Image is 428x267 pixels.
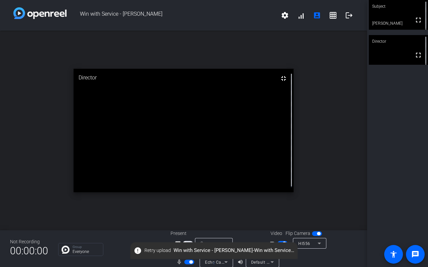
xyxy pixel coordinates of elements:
[298,241,310,246] span: HI556
[10,243,48,259] span: 00:00:00
[329,11,337,19] mat-icon: grid_on
[270,239,278,247] mat-icon: videocam_outline
[293,7,309,23] button: signal_cellular_alt
[286,230,310,237] span: Flip Camera
[237,258,245,266] mat-icon: volume_up
[176,258,184,266] mat-icon: mic_none
[251,259,323,265] span: Default - Speakers (Realtek(R) Audio)
[13,7,67,19] img: white-gradient.svg
[345,11,353,19] mat-icon: logout
[280,74,288,82] mat-icon: fullscreen_exit
[73,250,100,254] p: Everyone
[212,260,217,266] span: ▼
[313,11,321,19] mat-icon: account_box
[73,245,100,249] p: Group
[271,230,282,237] span: Video
[10,238,48,245] div: Not Recording
[411,250,419,258] mat-icon: message
[414,16,422,24] mat-icon: fullscreen
[134,247,142,255] mat-icon: error
[74,69,294,87] div: Director
[175,239,183,247] mat-icon: screen_share_outline
[67,7,277,23] span: Win with Service - [PERSON_NAME]
[369,35,428,48] div: Director
[130,245,298,257] span: Win with Service - [PERSON_NAME]-Win with Service - [PERSON_NAME]-[PERSON_NAME]-[PERSON_NAME] - Q...
[205,259,328,265] span: Echo Cancelling Speakerphone (Jabra Speak 710) (0b0e:2476)
[281,11,289,19] mat-icon: settings
[414,51,422,59] mat-icon: fullscreen
[144,247,171,254] span: Retry upload
[171,230,237,237] div: Present
[200,241,216,246] span: Source
[390,250,398,258] mat-icon: accessibility
[62,246,70,254] img: Chat Icon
